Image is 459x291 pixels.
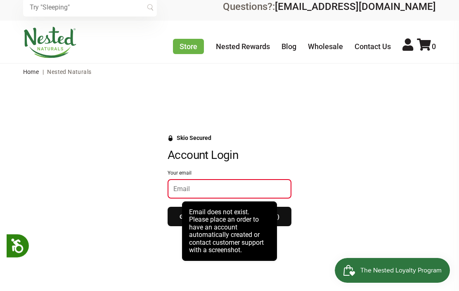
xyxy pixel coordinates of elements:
[23,64,436,80] nav: breadcrumbs
[173,39,204,54] a: Store
[223,2,436,12] div: Questions?:
[168,148,291,162] h2: Account Login
[177,135,211,141] div: Skio Secured
[282,42,296,51] a: Blog
[168,170,291,176] div: Your email
[168,135,173,141] svg: Security
[168,135,211,148] a: Skio Secured
[417,42,436,51] a: 0
[40,69,46,75] span: |
[168,207,291,226] button: Get login code (sends SMS and email)
[335,258,451,283] iframe: Button to open loyalty program pop-up
[308,42,343,51] a: Wholesale
[47,69,91,75] span: Nested Naturals
[216,42,270,51] a: Nested Rewards
[23,69,39,75] a: Home
[432,42,436,51] span: 0
[189,208,270,254] div: Email does not exist. Please place an order to have an account automatically created or contact c...
[173,185,286,193] input: Your email input field
[23,27,77,58] img: Nested Naturals
[275,1,436,12] a: [EMAIL_ADDRESS][DOMAIN_NAME]
[355,42,391,51] a: Contact Us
